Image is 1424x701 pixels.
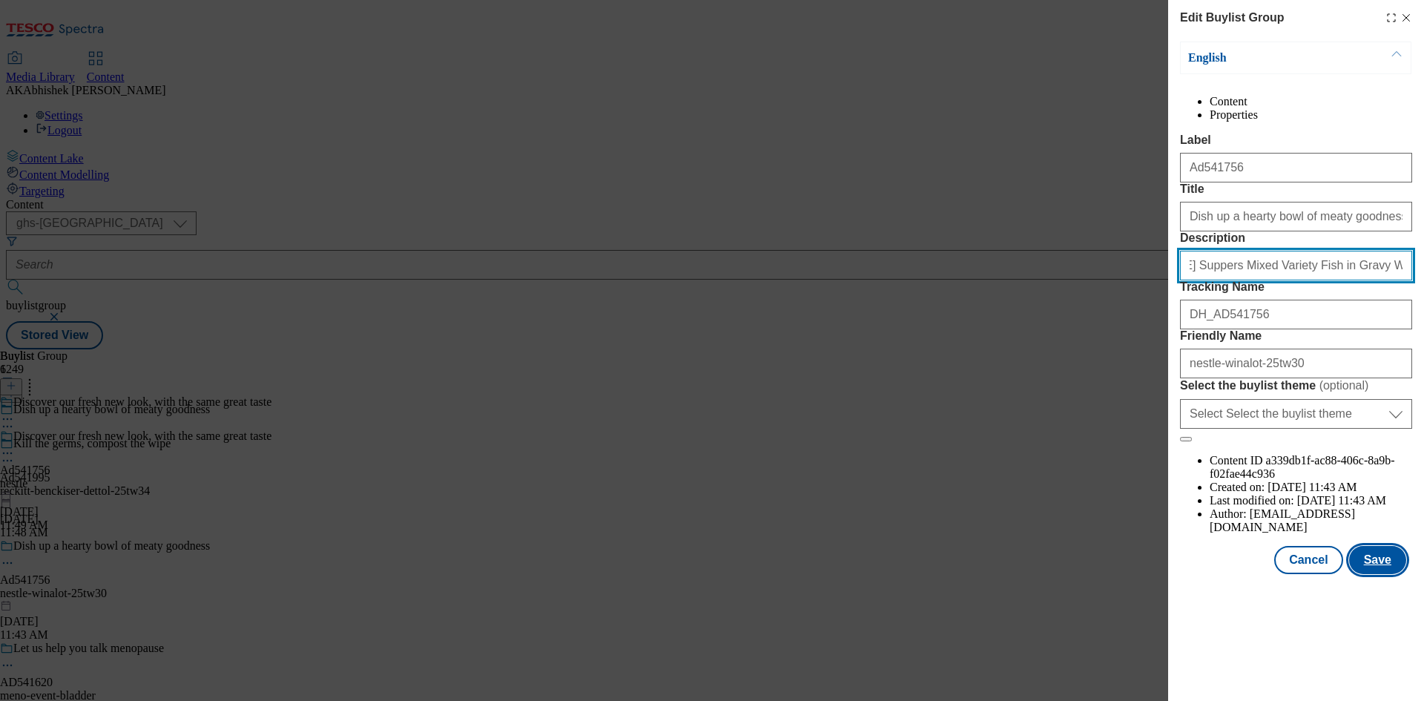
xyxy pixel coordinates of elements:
li: Content ID [1210,454,1412,481]
input: Enter Description [1180,251,1412,280]
span: [DATE] 11:43 AM [1297,494,1386,507]
input: Enter Label [1180,153,1412,182]
input: Enter Tracking Name [1180,300,1412,329]
span: [EMAIL_ADDRESS][DOMAIN_NAME] [1210,507,1355,533]
span: ( optional ) [1319,379,1369,392]
label: Select the buylist theme [1180,378,1412,393]
input: Enter Friendly Name [1180,349,1412,378]
span: a339db1f-ac88-406c-8a9b-f02fae44c936 [1210,454,1395,480]
label: Label [1180,134,1412,147]
h4: Edit Buylist Group [1180,9,1284,27]
li: Author: [1210,507,1412,534]
p: English [1188,50,1344,65]
li: Last modified on: [1210,494,1412,507]
input: Enter Title [1180,202,1412,231]
label: Title [1180,182,1412,196]
li: Created on: [1210,481,1412,494]
label: Description [1180,231,1412,245]
button: Cancel [1274,546,1342,574]
span: [DATE] 11:43 AM [1268,481,1357,493]
label: Tracking Name [1180,280,1412,294]
label: Friendly Name [1180,329,1412,343]
li: Content [1210,95,1412,108]
li: Properties [1210,108,1412,122]
button: Save [1349,546,1406,574]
